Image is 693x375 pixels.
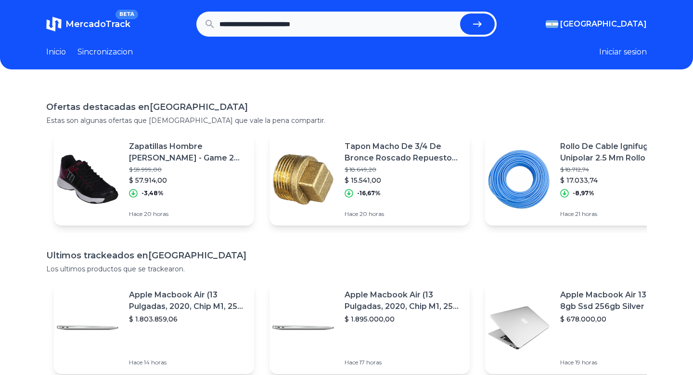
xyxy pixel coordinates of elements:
[345,359,462,366] p: Hace 17 horas
[560,210,678,218] p: Hace 21 horas
[560,18,647,30] span: [GEOGRAPHIC_DATA]
[345,314,462,324] p: $ 1.895.000,00
[345,141,462,164] p: Tapon Macho De 3/4 De Bronce Roscado Repuesto Pack X10 Unid
[129,166,246,174] p: $ 59.999,00
[46,116,647,125] p: Estas son algunas ofertas que [DEMOGRAPHIC_DATA] que vale la pena compartir.
[345,289,462,312] p: Apple Macbook Air (13 Pulgadas, 2020, Chip M1, 256 Gb De Ssd, 8 Gb De Ram) - Plata
[345,166,462,174] p: $ 18.649,20
[269,133,470,226] a: Featured imageTapon Macho De 3/4 De Bronce Roscado Repuesto Pack X10 Unid$ 18.649,20$ 15.541,00-1...
[129,210,246,218] p: Hace 20 horas
[357,189,381,197] p: -16,67%
[560,314,678,324] p: $ 678.000,00
[54,281,254,374] a: Featured imageApple Macbook Air (13 Pulgadas, 2020, Chip M1, 256 Gb De Ssd, 8 Gb De Ram) - Plata$...
[560,175,678,185] p: $ 17.033,74
[269,281,470,374] a: Featured imageApple Macbook Air (13 Pulgadas, 2020, Chip M1, 256 Gb De Ssd, 8 Gb De Ram) - Plata$...
[485,133,685,226] a: Featured imageRollo De Cable Ignifugo Unipolar 2.5 Mm Rollo De 100mt$ 18.712,74$ 17.033,74-8,97%H...
[46,16,130,32] a: MercadoTrackBETA
[560,359,678,366] p: Hace 19 horas
[485,294,552,362] img: Featured image
[77,46,133,58] a: Sincronizacion
[546,18,647,30] button: [GEOGRAPHIC_DATA]
[46,249,647,262] h1: Ultimos trackeados en [GEOGRAPHIC_DATA]
[46,46,66,58] a: Inicio
[269,146,337,213] img: Featured image
[129,289,246,312] p: Apple Macbook Air (13 Pulgadas, 2020, Chip M1, 256 Gb De Ssd, 8 Gb De Ram) - Plata
[269,294,337,362] img: Featured image
[115,10,138,19] span: BETA
[141,189,164,197] p: -3,48%
[129,175,246,185] p: $ 57.914,00
[573,189,594,197] p: -8,97%
[345,210,462,218] p: Hace 20 horas
[345,175,462,185] p: $ 15.541,00
[129,314,246,324] p: $ 1.803.859,06
[485,281,685,374] a: Featured imageApple Macbook Air 13 Core I5 8gb Ssd 256gb Silver$ 678.000,00Hace 19 horas
[560,289,678,312] p: Apple Macbook Air 13 Core I5 8gb Ssd 256gb Silver
[485,146,552,213] img: Featured image
[560,166,678,174] p: $ 18.712,74
[65,19,130,29] span: MercadoTrack
[54,133,254,226] a: Featured imageZapatillas Hombre [PERSON_NAME] - Game 2 Clay - Tenis$ 59.999,00$ 57.914,00-3,48%Ha...
[546,20,558,28] img: Argentina
[54,146,121,213] img: Featured image
[46,16,62,32] img: MercadoTrack
[46,264,647,274] p: Los ultimos productos que se trackearon.
[599,46,647,58] button: Iniciar sesion
[46,100,647,114] h1: Ofertas destacadas en [GEOGRAPHIC_DATA]
[129,359,246,366] p: Hace 14 horas
[560,141,678,164] p: Rollo De Cable Ignifugo Unipolar 2.5 Mm Rollo De 100mt
[129,141,246,164] p: Zapatillas Hombre [PERSON_NAME] - Game 2 Clay - Tenis
[54,294,121,362] img: Featured image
